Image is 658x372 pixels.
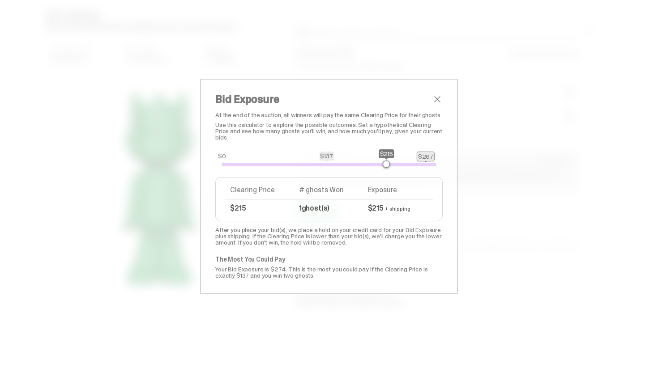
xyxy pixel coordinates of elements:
[215,112,443,118] p: At the end of the auction, all winners will pay the same Clearing Price for their ghosts.
[380,150,393,158] span: $215
[215,256,443,262] p: The Most You Could Pay
[294,181,363,199] th: # ghosts Won
[432,94,443,105] button: close
[225,181,294,199] th: Clearing Price
[299,203,302,213] span: 1
[368,203,384,213] span: $215
[385,205,410,212] span: + shipping
[215,94,432,105] h2: Bid Exposure
[215,122,443,140] p: Use this calculator to explore the possible outcomes. Set a hypothetical Clearing Price and see h...
[230,203,246,213] span: $215
[215,227,443,245] p: After you place your bid(s), we place a hold on your credit card for your Bid Exposure plus shipp...
[294,199,363,217] td: ghost(s)
[363,181,433,199] th: Exposure
[319,152,333,161] span: $137
[215,266,443,279] p: Your Bid Exposure is $274. This is the most you could pay if the Clearing Price is exactly $137 a...
[217,152,227,161] span: $0
[417,152,435,161] span: $267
